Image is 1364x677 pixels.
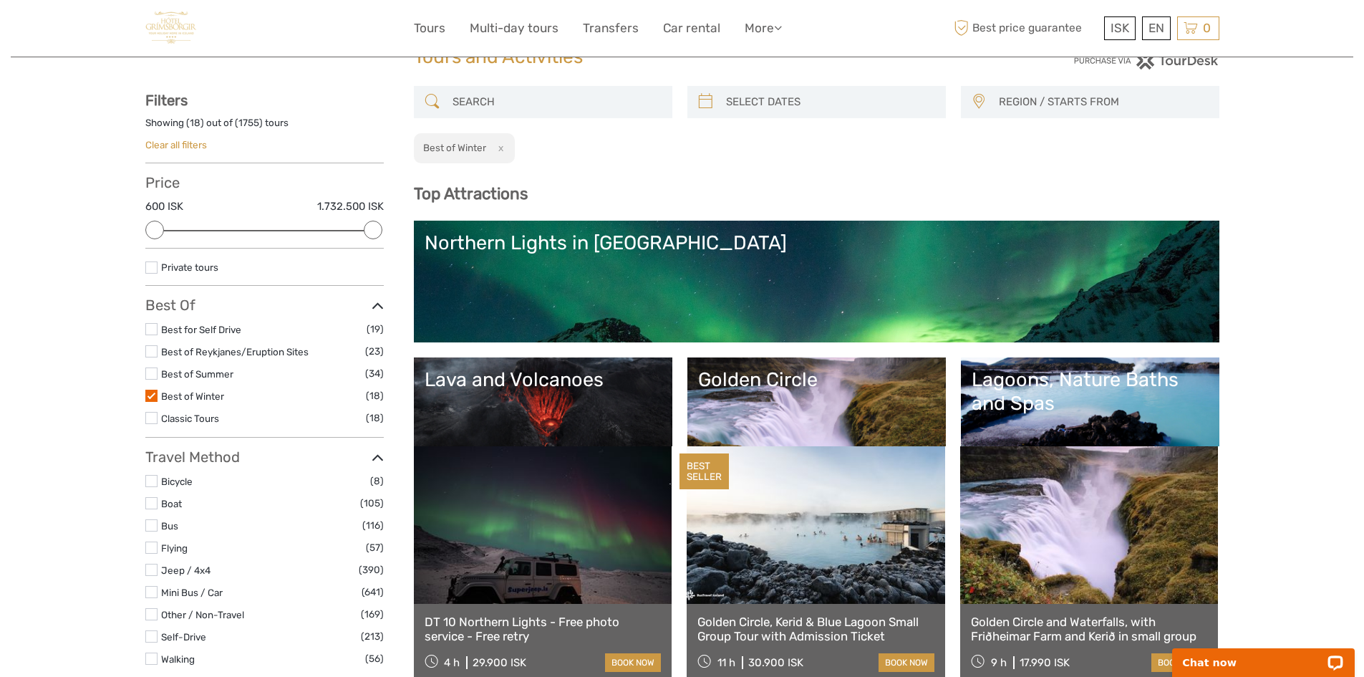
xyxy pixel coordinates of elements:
[161,587,223,598] a: Mini Bus / Car
[145,174,384,191] h3: Price
[992,90,1212,114] button: REGION / STARTS FROM
[161,346,309,357] a: Best of Reykjanes/Eruption Sites
[365,650,384,667] span: (56)
[972,368,1209,415] div: Lagoons, Nature Baths and Spas
[425,231,1209,254] div: Northern Lights in [GEOGRAPHIC_DATA]
[414,184,528,203] b: Top Attractions
[425,368,662,469] a: Lava and Volcanoes
[991,656,1007,669] span: 9 h
[145,199,183,214] label: 600 ISK
[425,615,662,644] a: DT 10 Northern Lights - Free photo service - Free retry
[720,90,939,115] input: SELECT DATES
[359,562,384,578] span: (390)
[366,539,384,556] span: (57)
[583,18,639,39] a: Transfers
[360,495,384,512] span: (105)
[365,365,384,382] span: (34)
[145,116,384,138] div: Showing ( ) out of ( ) tours
[745,18,782,39] a: More
[748,656,803,669] div: 30.900 ISK
[161,565,211,576] a: Jeep / 4x4
[190,116,200,130] label: 18
[161,324,241,335] a: Best for Self Drive
[161,261,218,273] a: Private tours
[367,321,384,337] span: (19)
[470,18,558,39] a: Multi-day tours
[425,231,1209,332] a: Northern Lights in [GEOGRAPHIC_DATA]
[362,517,384,534] span: (116)
[161,368,233,380] a: Best of Summer
[145,11,197,46] img: 799-2baaab34-6359-4a77-9271-6fd77dafbd1c_logo_small.jpg
[161,542,188,554] a: Flying
[361,628,384,645] span: (213)
[161,609,244,620] a: Other / Non-Travel
[161,476,193,487] a: Bicycle
[663,18,720,39] a: Car rental
[425,368,662,391] div: Lava and Volcanoes
[951,16,1101,40] span: Best price guarantee
[605,653,661,672] a: book now
[488,140,508,155] button: x
[238,116,259,130] label: 1755
[161,390,224,402] a: Best of Winter
[1201,21,1213,35] span: 0
[423,142,486,153] h2: Best of Winter
[414,18,445,39] a: Tours
[717,656,735,669] span: 11 h
[1163,632,1364,677] iframe: LiveChat chat widget
[1142,16,1171,40] div: EN
[161,653,195,665] a: Walking
[879,653,934,672] a: book now
[145,297,384,314] h3: Best Of
[361,606,384,623] span: (169)
[161,413,219,424] a: Classic Tours
[161,498,182,509] a: Boat
[971,615,1208,644] a: Golden Circle and Waterfalls, with Friðheimar Farm and Kerið in small group
[1151,653,1207,672] a: book now
[145,139,207,150] a: Clear all filters
[1020,656,1070,669] div: 17.990 ISK
[444,656,460,669] span: 4 h
[698,368,935,469] a: Golden Circle
[972,368,1209,469] a: Lagoons, Nature Baths and Spas
[145,92,188,109] strong: Filters
[370,473,384,489] span: (8)
[145,448,384,466] h3: Travel Method
[365,343,384,360] span: (23)
[161,631,206,643] a: Self-Drive
[698,368,935,391] div: Golden Circle
[366,388,384,404] span: (18)
[679,453,729,489] div: BEST SELLER
[161,520,178,532] a: Bus
[473,656,526,669] div: 29.900 ISK
[362,584,384,600] span: (641)
[697,615,934,644] a: Golden Circle, Kerid & Blue Lagoon Small Group Tour with Admission Ticket
[1073,52,1219,69] img: PurchaseViaTourDesk.png
[1111,21,1129,35] span: ISK
[447,90,665,115] input: SEARCH
[366,410,384,426] span: (18)
[317,199,384,214] label: 1.732.500 ISK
